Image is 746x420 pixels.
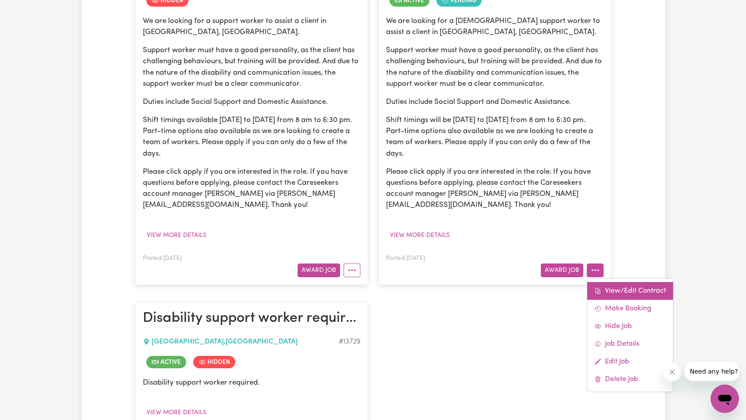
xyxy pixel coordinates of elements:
[587,353,673,370] a: Edit Job
[143,310,360,328] h2: Disability support worker required - Wattle Grove
[143,406,210,420] button: View more details
[193,356,235,368] span: Job is hidden
[663,363,681,381] iframe: Close message
[143,256,182,261] span: Posted: [DATE]
[143,115,360,159] p: Shift timings available [DATE] to [DATE] from 8 am to 6:30 pm. Part-time options also available a...
[143,45,360,89] p: Support worker must have a good personality, as the client has challenging behaviours, but traini...
[386,229,454,242] button: View more details
[587,370,673,388] a: Delete Job
[146,356,186,368] span: Job is active
[386,96,604,107] p: Duties include Social Support and Domestic Assistance.
[344,263,360,277] button: More options
[386,166,604,211] p: Please click apply if you are interested in the role. If you have questions before applying, plea...
[711,385,739,413] iframe: Button to launch messaging window
[587,282,673,300] a: View/Edit Contract
[143,377,360,388] p: Disability support worker required.
[143,229,210,242] button: View more details
[587,317,673,335] a: Hide Job
[386,256,425,261] span: Posted: [DATE]
[685,362,739,381] iframe: Message from company
[339,336,360,347] div: Job ID #13729
[587,263,604,277] button: More options
[541,263,583,277] button: Award Job
[587,300,673,317] a: Make Booking
[386,15,604,38] p: We are looking for a [DEMOGRAPHIC_DATA] support worker to assist a client in [GEOGRAPHIC_DATA], [...
[298,263,340,277] button: Award Job
[143,15,360,38] p: We are looking for a support worker to assist a client in [GEOGRAPHIC_DATA], [GEOGRAPHIC_DATA].
[587,335,673,353] a: Job Details
[143,166,360,211] p: Please click apply if you are interested in the role. If you have questions before applying, plea...
[143,336,339,347] div: [GEOGRAPHIC_DATA] , [GEOGRAPHIC_DATA]
[386,115,604,159] p: Shift timings will be [DATE] to [DATE] from 8 am to 6:30 pm. Part-time options also available as ...
[386,45,604,89] p: Support worker must have a good personality, as the client has challenging behaviours, but traini...
[587,278,673,392] div: More options
[143,96,360,107] p: Duties include Social Support and Domestic Assistance.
